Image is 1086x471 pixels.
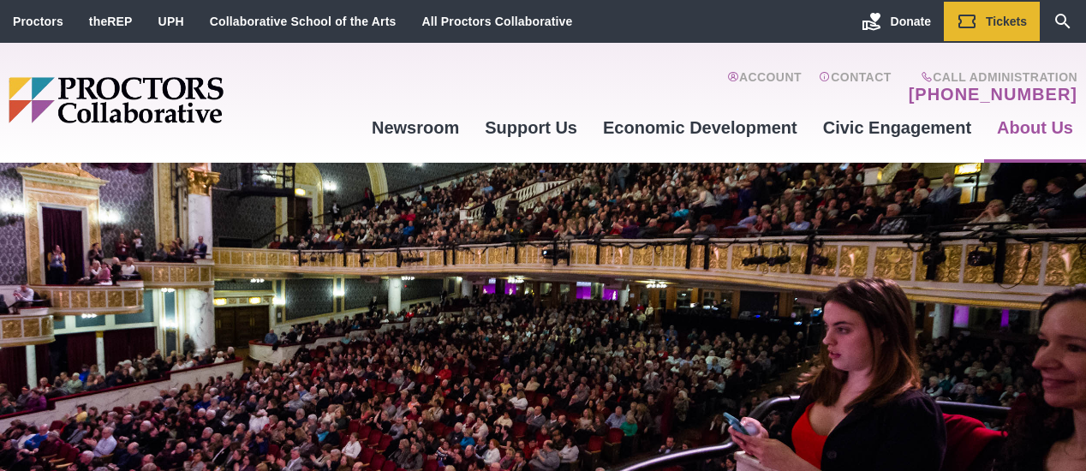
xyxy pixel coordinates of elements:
a: Support Us [472,104,590,151]
a: UPH [158,15,184,28]
img: Proctors logo [9,77,355,123]
a: Economic Development [590,104,810,151]
a: theREP [89,15,133,28]
a: About Us [984,104,1086,151]
a: Proctors [13,15,63,28]
a: Search [1040,2,1086,41]
a: Newsroom [359,104,472,151]
span: Donate [891,15,931,28]
span: Call Administration [904,70,1077,84]
span: Tickets [986,15,1027,28]
a: Civic Engagement [810,104,984,151]
a: Tickets [944,2,1040,41]
a: Collaborative School of the Arts [210,15,397,28]
a: Contact [819,70,892,104]
a: [PHONE_NUMBER] [909,84,1077,104]
a: Account [727,70,802,104]
a: Donate [849,2,944,41]
a: All Proctors Collaborative [421,15,572,28]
